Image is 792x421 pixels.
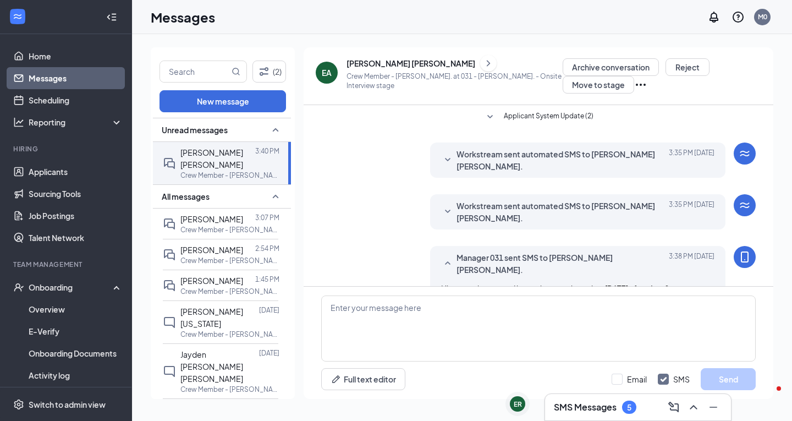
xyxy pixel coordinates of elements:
span: [PERSON_NAME][US_STATE] [180,307,243,329]
button: Filter (2) [252,61,286,83]
svg: MagnifyingGlass [232,67,240,76]
span: Applicant System Update (2) [504,111,593,124]
div: Onboarding [29,282,113,293]
div: Reporting [29,117,123,128]
svg: Notifications [707,10,721,24]
a: Overview [29,298,123,320]
span: Unread messages [162,124,228,135]
svg: QuestionInfo [732,10,745,24]
button: ChevronRight [480,55,497,72]
svg: ChatInactive [163,316,176,329]
svg: SmallChevronDown [441,154,454,167]
p: 2:54 PM [255,244,279,253]
a: Activity log [29,364,123,386]
div: Team Management [13,260,120,269]
svg: WorkstreamLogo [738,199,751,212]
svg: Pen [331,374,342,385]
div: [PERSON_NAME] [PERSON_NAME] [346,58,475,69]
a: Talent Network [29,227,123,249]
span: Hi are you interested in coming to an interview [DATE] after 4pm? [441,283,669,293]
svg: DoubleChat [163,279,176,292]
svg: ChatInactive [163,365,176,378]
a: Job Postings [29,205,123,227]
iframe: Intercom live chat [755,384,781,410]
input: Search [160,61,229,82]
p: Crew Member - [PERSON_NAME]. at 031 - [PERSON_NAME]. [180,287,279,296]
p: [DATE] [259,305,279,315]
a: Applicants [29,161,123,183]
p: Crew Member - [PERSON_NAME]. at 031 - [PERSON_NAME]. [180,385,279,394]
span: [PERSON_NAME] [180,214,243,224]
span: [DATE] 3:38 PM [669,251,714,276]
button: Reject [665,58,710,76]
svg: MobileSms [738,250,751,264]
a: E-Verify [29,320,123,342]
span: Jayden [PERSON_NAME] [PERSON_NAME] [180,349,243,384]
span: Workstream sent automated SMS to [PERSON_NAME] [PERSON_NAME]. [457,200,665,224]
svg: WorkstreamLogo [738,147,751,160]
p: 3:07 PM [255,213,279,222]
a: Scheduling [29,89,123,111]
div: ER [514,400,522,409]
span: [DATE] 3:35 PM [669,148,714,172]
h1: Messages [151,8,215,26]
span: All messages [162,191,210,202]
span: [DATE] 3:35 PM [669,200,714,224]
p: Crew Member - [PERSON_NAME]. at 031 - [PERSON_NAME]. [180,256,279,265]
svg: SmallChevronUp [441,257,454,270]
button: New message [159,90,286,112]
svg: ChevronUp [687,401,700,414]
p: 3:40 PM [255,146,279,156]
span: Workstream sent automated SMS to [PERSON_NAME] [PERSON_NAME]. [457,148,665,172]
button: Archive conversation [563,58,659,76]
a: Onboarding Documents [29,342,123,364]
button: Send [701,368,756,390]
svg: DoubleChat [163,157,176,170]
h3: SMS Messages [554,401,617,413]
svg: DoubleChat [163,248,176,261]
button: Move to stage [563,76,634,94]
span: [PERSON_NAME] [180,276,243,286]
svg: Filter [257,65,271,78]
svg: ChevronRight [483,57,494,70]
svg: Analysis [13,117,24,128]
svg: SmallChevronUp [269,190,282,203]
svg: WorkstreamLogo [12,11,23,22]
p: 1:45 PM [255,275,279,284]
div: EA [322,67,332,78]
p: Crew Member - [PERSON_NAME]. at 031 - [PERSON_NAME]. [180,171,279,180]
p: Crew Member - [PERSON_NAME]. at 031 - [PERSON_NAME]. - Onsite Interview stage [346,72,563,90]
svg: UserCheck [13,282,24,293]
a: Sourcing Tools [29,183,123,205]
svg: Collapse [106,12,117,23]
button: Minimize [705,398,722,416]
svg: SmallChevronDown [441,205,454,218]
p: [DATE] [259,348,279,358]
p: Crew Member - [PERSON_NAME]. at 031 - [PERSON_NAME]. [180,225,279,234]
p: Crew Member - [PERSON_NAME]. at 031 - [PERSON_NAME]. [180,330,279,339]
div: Hiring [13,144,120,154]
span: [PERSON_NAME] [180,245,243,255]
svg: Minimize [707,401,720,414]
span: [PERSON_NAME] [PERSON_NAME] [180,147,243,170]
button: ComposeMessage [665,398,683,416]
svg: ComposeMessage [667,401,680,414]
svg: DoubleChat [163,217,176,231]
svg: SmallChevronDown [483,111,497,124]
svg: Ellipses [634,78,647,91]
div: 5 [627,403,631,412]
svg: SmallChevronUp [269,123,282,136]
button: SmallChevronDownApplicant System Update (2) [483,111,593,124]
div: M0 [758,12,767,21]
a: Messages [29,67,123,89]
button: ChevronUp [685,398,702,416]
span: Manager 031 sent SMS to [PERSON_NAME] [PERSON_NAME]. [457,251,665,276]
a: Home [29,45,123,67]
svg: Settings [13,399,24,410]
div: Switch to admin view [29,399,106,410]
button: Full text editorPen [321,368,405,390]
